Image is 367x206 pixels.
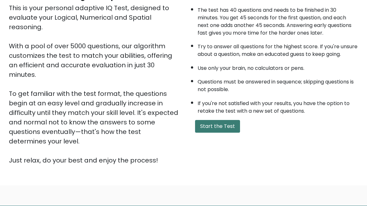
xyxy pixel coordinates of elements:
[195,120,240,133] button: Start the Test
[198,75,358,93] li: Questions must be answered in sequence; skipping questions is not possible.
[198,61,358,72] li: Use only your brain, no calculators or pens.
[198,40,358,58] li: Try to answer all questions for the highest score. If you're unsure about a question, make an edu...
[198,3,358,37] li: The test has 40 questions and needs to be finished in 30 minutes. You get 45 seconds for the firs...
[198,96,358,115] li: If you're not satisfied with your results, you have the option to retake the test with a new set ...
[9,3,180,165] div: This is your personal adaptive IQ Test, designed to evaluate your Logical, Numerical and Spatial ...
